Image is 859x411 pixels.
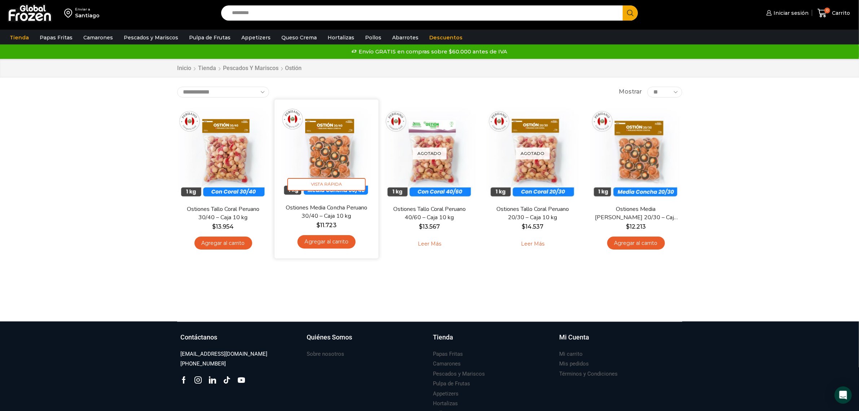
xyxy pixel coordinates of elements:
[238,31,274,44] a: Appetizers
[433,369,485,379] a: Pescados y Mariscos
[594,205,677,222] a: Ostiones Media [PERSON_NAME] 20/30 – Caja 10 kg
[772,9,808,17] span: Iniciar sesión
[433,349,463,359] a: Papas Fritas
[560,370,618,378] h3: Términos y Condiciones
[223,64,279,73] a: Pescados y Mariscos
[764,6,808,20] a: Iniciar sesión
[284,203,368,220] a: Ostiones Media Concha Peruano 30/40 – Caja 10 kg
[324,31,358,44] a: Hortalizas
[560,350,583,358] h3: Mi carrito
[433,350,463,358] h3: Papas Fritas
[510,237,556,252] a: Leé más sobre “Ostiones Tallo Coral Peruano 20/30 - Caja 10 kg”
[522,223,544,230] bdi: 14.537
[278,31,320,44] a: Queso Crema
[307,333,426,349] a: Quiénes Somos
[619,88,642,96] span: Mostrar
[177,64,302,73] nav: Breadcrumb
[413,147,447,159] p: Agotado
[6,31,32,44] a: Tienda
[560,360,589,368] h3: Mis pedidos
[626,223,630,230] span: $
[307,349,345,359] a: Sobre nosotros
[198,64,217,73] a: Tienda
[433,370,485,378] h3: Pescados y Mariscos
[433,399,458,408] a: Hortalizas
[181,333,218,342] h3: Contáctanos
[120,31,182,44] a: Pescados y Mariscos
[212,223,234,230] bdi: 13.954
[623,5,638,21] button: Search button
[830,9,850,17] span: Carrito
[824,8,830,13] span: 0
[560,333,590,342] h3: Mi Cuenta
[181,350,268,358] h3: [EMAIL_ADDRESS][DOMAIN_NAME]
[181,205,264,222] a: Ostiones Tallo Coral Peruano 30/40 – Caja 10 kg
[316,221,320,228] span: $
[185,31,234,44] a: Pulpa de Frutas
[433,333,552,349] a: Tienda
[307,333,352,342] h3: Quiénes Somos
[607,237,665,250] a: Agregar al carrito: “Ostiones Media Concha Peruano 20/30 - Caja 10 kg”
[433,380,470,388] h3: Pulpa de Frutas
[316,221,336,228] bdi: 11.723
[75,12,100,19] div: Santiago
[181,333,300,349] a: Contáctanos
[491,205,574,222] a: Ostiones Tallo Coral Peruano 20/30 – Caja 10 kg
[307,350,345,358] h3: Sobre nosotros
[212,223,216,230] span: $
[419,223,440,230] bdi: 13.567
[433,400,458,407] h3: Hortalizas
[287,178,365,191] span: Vista Rápida
[560,349,583,359] a: Mi carrito
[181,359,226,369] a: [PHONE_NUMBER]
[181,360,226,368] h3: [PHONE_NUMBER]
[36,31,76,44] a: Papas Fritas
[75,7,100,12] div: Enviar a
[816,5,852,22] a: 0 Carrito
[522,223,526,230] span: $
[419,223,423,230] span: $
[177,87,269,98] select: Pedido de la tienda
[560,333,679,349] a: Mi Cuenta
[560,359,589,369] a: Mis pedidos
[626,223,646,230] bdi: 12.213
[361,31,385,44] a: Pollos
[560,369,618,379] a: Términos y Condiciones
[389,31,422,44] a: Abarrotes
[388,205,471,222] a: Ostiones Tallo Coral Peruano 40/60 – Caja 10 kg
[834,386,852,404] div: Open Intercom Messenger
[433,389,459,399] a: Appetizers
[64,7,75,19] img: address-field-icon.svg
[433,360,461,368] h3: Camarones
[177,64,192,73] a: Inicio
[297,235,355,248] a: Agregar al carrito: “Ostiones Media Concha Peruano 30/40 - Caja 10 kg”
[80,31,117,44] a: Camarones
[433,333,453,342] h3: Tienda
[285,65,302,72] h1: Ostión
[194,237,252,250] a: Agregar al carrito: “Ostiones Tallo Coral Peruano 30/40 - Caja 10 kg”
[433,390,459,398] h3: Appetizers
[433,359,461,369] a: Camarones
[433,379,470,389] a: Pulpa de Frutas
[426,31,466,44] a: Descuentos
[516,147,550,159] p: Agotado
[407,237,452,252] a: Leé más sobre “Ostiones Tallo Coral Peruano 40/60 - Caja 10 kg”
[181,349,268,359] a: [EMAIL_ADDRESS][DOMAIN_NAME]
